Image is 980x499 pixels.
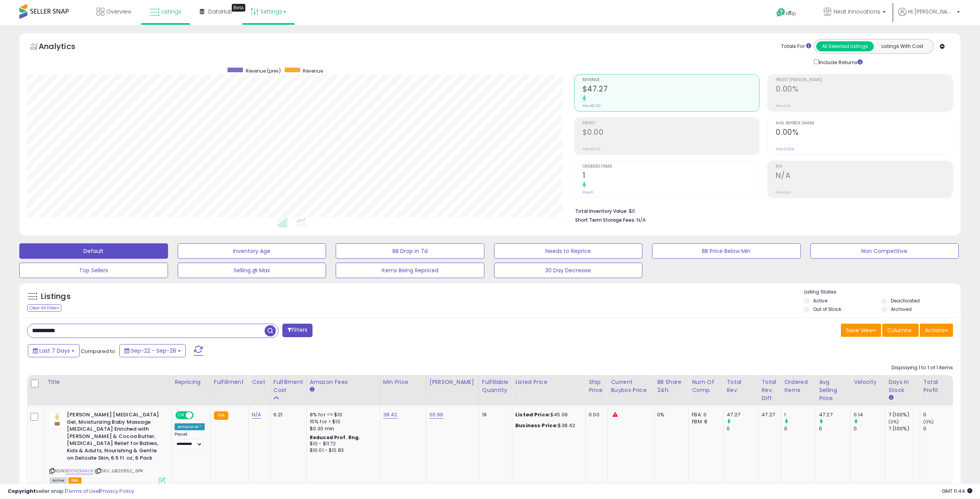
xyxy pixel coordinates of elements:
[178,243,326,259] button: Inventory Age
[727,378,755,394] div: Total Rev.
[891,297,920,304] label: Deactivated
[383,378,423,386] div: Min Price
[808,58,872,66] div: Include Returns
[8,487,36,495] strong: Copyright
[882,324,919,337] button: Columns
[336,243,484,259] button: BB Drop in 7d
[208,8,233,15] span: DataHub
[41,291,71,302] h5: Listings
[873,41,931,51] button: Listings With Cost
[920,324,953,337] button: Actions
[583,128,759,138] h2: $0.00
[776,85,953,95] h2: 0.00%
[819,378,847,402] div: Avg Selling Price
[67,411,161,463] b: [PERSON_NAME] [MEDICAL_DATA] Gel, Moisturizing Baby Massage [MEDICAL_DATA] Enriched with [PERSON_...
[430,411,443,419] a: 55.99
[923,419,934,425] small: (0%)
[482,411,506,418] div: 19
[784,378,812,394] div: Ordered Items
[589,411,601,418] div: 0.00
[310,386,314,393] small: Amazon Fees.
[761,411,775,418] div: 47.27
[776,165,953,169] span: ROI
[813,297,827,304] label: Active
[515,422,558,429] b: Business Price:
[776,78,953,82] span: Profit [PERSON_NAME]
[68,477,82,484] span: FBA
[95,468,143,474] span: | SKU: JJB20652_6PK
[888,378,917,394] div: Days In Stock
[246,68,281,74] span: Revenue (prev)
[176,412,186,419] span: ON
[65,468,93,474] a: B00N2KAAUK
[8,488,134,495] div: seller snap | |
[310,441,374,447] div: $10 - $11.72
[515,411,550,418] b: Listed Price:
[781,43,811,50] div: Totals For
[854,411,885,418] div: 0.14
[727,425,758,432] div: 0
[692,418,717,425] div: FBM: 8
[692,378,720,394] div: Num of Comp.
[19,243,168,259] button: Default
[310,425,374,432] div: $0.30 min
[583,78,759,82] span: Revenue
[891,306,912,312] label: Archived
[515,411,579,418] div: $45.06
[888,425,920,432] div: 7 (100%)
[131,347,176,355] span: Sep-22 - Sep-28
[776,171,953,182] h2: N/A
[776,121,953,126] span: Avg. Buybox Share
[383,411,397,419] a: 38.42
[784,411,815,418] div: 1
[119,344,186,357] button: Sep-22 - Sep-28
[583,121,759,126] span: Profit
[273,378,303,394] div: Fulfillment Cost
[175,432,205,449] div: Preset:
[106,8,131,15] span: Overview
[776,147,794,151] small: Prev: 0.00%
[583,85,759,95] h2: $47.27
[49,411,165,483] div: ASIN:
[804,289,961,296] p: Listing States:
[28,344,80,357] button: Last 7 Days
[810,243,959,259] button: Non Competitive
[66,487,99,495] a: Terms of Use
[652,243,801,259] button: BB Price Below Min
[776,104,791,108] small: Prev: N/A
[175,378,207,386] div: Repricing
[923,378,951,394] div: Total Profit
[583,171,759,182] h2: 1
[100,487,134,495] a: Privacy Policy
[192,412,205,419] span: OFF
[784,425,815,432] div: 0
[589,378,604,394] div: Ship Price
[282,324,313,337] button: Filters
[175,423,205,430] div: Amazon AI *
[515,378,582,386] div: Listed Price
[887,326,912,334] span: Columns
[923,425,955,432] div: 0
[310,434,360,441] b: Reduced Prof. Rng.
[786,10,796,17] span: Help
[888,411,920,418] div: 7 (100%)
[657,411,683,418] div: 0%
[854,378,882,386] div: Velocity
[942,487,972,495] span: 2025-10-6 11:44 GMT
[583,104,601,108] small: Prev: $0.00
[49,477,67,484] span: All listings currently available for purchase on Amazon
[583,190,593,195] small: Prev: 0
[770,2,811,25] a: Help
[214,378,245,386] div: Fulfillment
[81,348,116,355] span: Compared to:
[178,263,326,278] button: Selling @ Max
[776,190,791,195] small: Prev: N/A
[611,378,651,394] div: Current Buybox Price
[214,411,228,420] small: FBA
[923,411,955,418] div: 0
[310,418,374,425] div: 15% for > $10
[310,378,377,386] div: Amazon Fees
[908,8,955,15] span: Hi [PERSON_NAME]
[515,422,579,429] div: $38.42
[310,447,374,454] div: $10.01 - $10.83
